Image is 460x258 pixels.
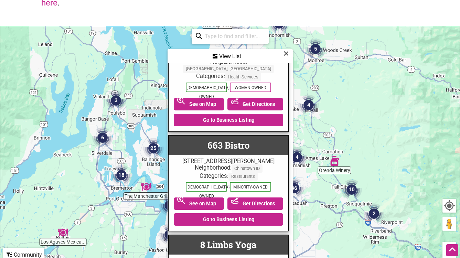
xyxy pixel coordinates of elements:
div: 5 [302,36,329,62]
div: Orenda Winery [327,153,342,169]
span: Woman-Owned [230,83,271,92]
button: Your Location [442,199,456,213]
div: 2 [157,192,183,218]
div: Scroll Back to Top [446,244,458,256]
a: Get Directions [227,197,284,210]
div: 4 [296,92,322,118]
div: 18 [108,162,135,188]
span: [DEMOGRAPHIC_DATA]-Owned [186,83,227,92]
a: Go to Business Listing [174,114,283,126]
div: 36 [281,175,307,201]
div: The Manchester Grill [138,179,154,195]
a: 663 Bistro [207,139,250,151]
div: Neighborhood: [172,164,285,172]
div: Type to search and filter [192,29,269,44]
span: Health Services [225,73,261,81]
span: Chinatown ID [232,164,263,172]
div: View List [168,50,292,63]
a: See on Map [174,98,224,110]
div: 3 [103,87,129,114]
span: Restaurants [228,173,258,181]
span: [GEOGRAPHIC_DATA], [GEOGRAPHIC_DATA] [183,65,274,73]
div: 10 [339,176,365,203]
div: 25 [140,135,167,161]
button: Zoom in [442,242,456,256]
a: See on Map [174,197,224,210]
a: 8 Limbs Yoga [200,239,257,250]
a: Go to Business Listing [174,213,283,226]
span: Minority-Owned [230,182,271,192]
div: Categories: [172,73,285,81]
div: Neighborhood: [172,58,285,73]
a: Get Directions [227,98,284,110]
div: 9 [157,222,183,248]
div: Los Agaves Mexican Restaurant [55,225,71,240]
input: Type to find and filter... [202,30,265,43]
div: 4 [284,144,310,170]
div: Categories: [172,173,285,181]
div: 2 [361,201,387,227]
div: [STREET_ADDRESS][PERSON_NAME] [172,158,285,164]
div: 6 [89,125,116,151]
span: [DEMOGRAPHIC_DATA]-Owned [186,182,227,192]
button: Drag Pegman onto the map to open Street View [442,217,456,231]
